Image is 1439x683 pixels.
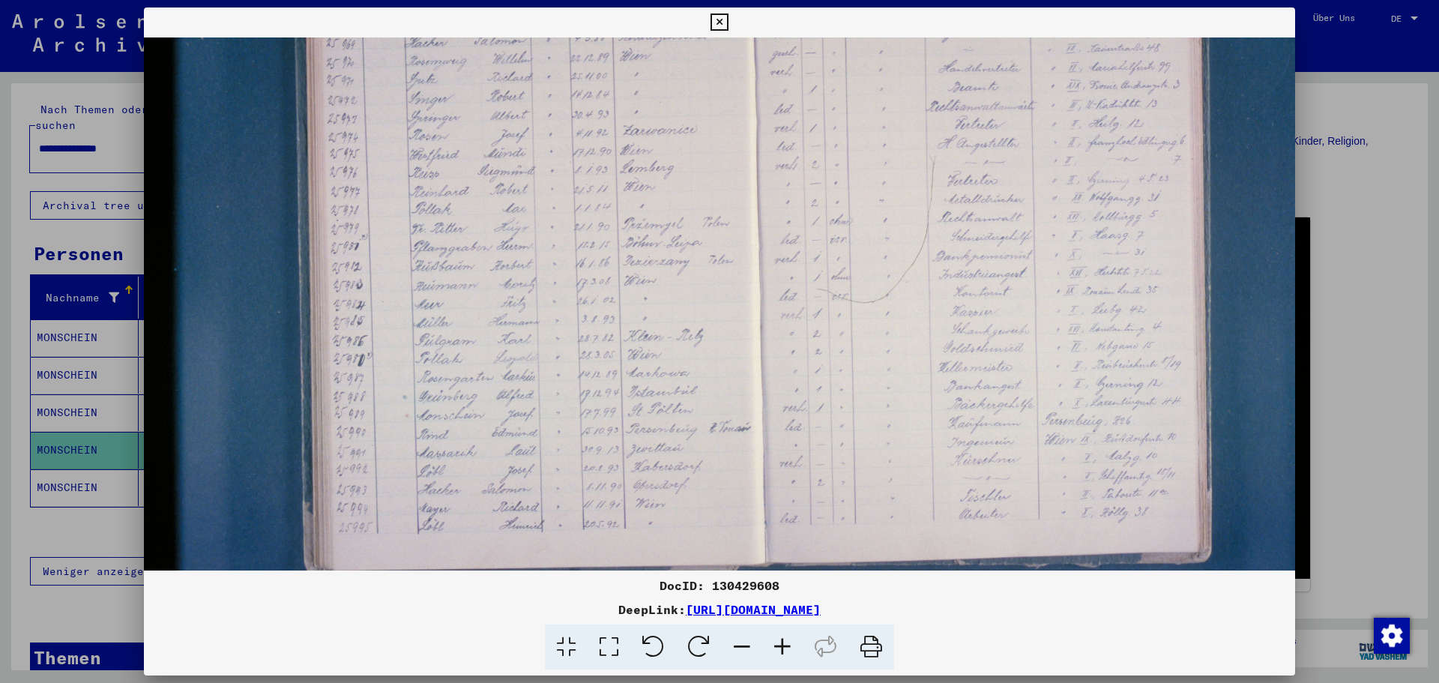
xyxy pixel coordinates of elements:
[144,601,1295,619] div: DeepLink:
[686,602,821,617] a: [URL][DOMAIN_NAME]
[144,577,1295,595] div: DocID: 130429608
[1374,618,1410,654] img: Zustimmung ändern
[1373,617,1409,653] div: Zustimmung ändern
